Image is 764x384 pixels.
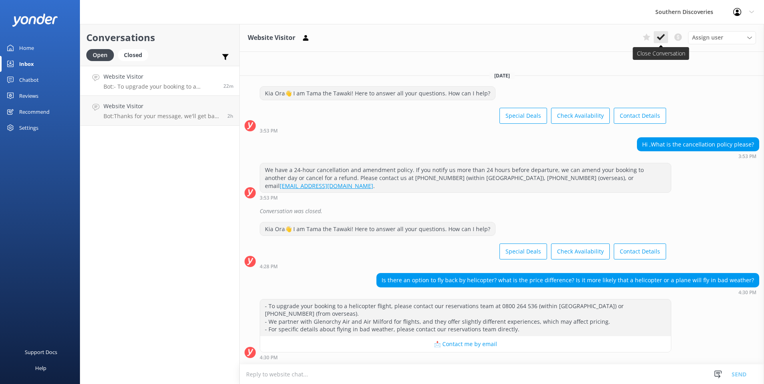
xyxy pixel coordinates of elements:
h4: Website Visitor [103,72,217,81]
button: Contact Details [614,108,666,124]
div: Sep 18 2025 04:28pm (UTC +12:00) Pacific/Auckland [260,263,666,269]
div: 2025-09-18T04:13:44.301 [245,204,759,218]
strong: 3:53 PM [738,154,756,159]
div: Sep 18 2025 03:53pm (UTC +12:00) Pacific/Auckland [637,153,759,159]
div: Reviews [19,88,38,104]
div: Home [19,40,34,56]
strong: 3:53 PM [260,129,278,133]
p: Bot: - To upgrade your booking to a helicopter flight, please contact our reservations team at 08... [103,83,217,90]
span: Assign user [692,33,723,42]
span: Sep 18 2025 01:59pm (UTC +12:00) Pacific/Auckland [227,113,233,119]
img: yonder-white-logo.png [12,14,58,27]
div: Help [35,360,46,376]
a: Website VisitorBot:- To upgrade your booking to a helicopter flight, please contact our reservati... [80,66,239,96]
div: Chatbot [19,72,39,88]
div: Assign User [688,31,756,44]
div: Sep 18 2025 04:30pm (UTC +12:00) Pacific/Auckland [260,354,671,360]
a: Closed [118,50,152,59]
span: Sep 18 2025 04:30pm (UTC +12:00) Pacific/Auckland [223,83,233,89]
button: Check Availability [551,108,610,124]
button: Special Deals [499,243,547,259]
div: Hi ,What is the cancellation policy please? [637,138,759,151]
div: Settings [19,120,38,136]
div: - To upgrade your booking to a helicopter flight, please contact our reservations team at 0800 26... [260,299,671,336]
div: Sep 18 2025 04:30pm (UTC +12:00) Pacific/Auckland [376,289,759,295]
a: [EMAIL_ADDRESS][DOMAIN_NAME] [280,182,373,190]
span: [DATE] [489,72,515,79]
div: Conversation was closed. [260,204,759,218]
h4: Website Visitor [103,102,221,111]
strong: 3:53 PM [260,196,278,200]
button: 📩 Contact me by email [260,336,671,352]
div: Recommend [19,104,50,120]
a: Open [86,50,118,59]
div: Sep 18 2025 03:53pm (UTC +12:00) Pacific/Auckland [260,128,666,133]
div: Kia Ora👋 I am Tama the Tawaki! Here to answer all your questions. How can I help? [260,222,495,236]
h3: Website Visitor [248,33,295,43]
div: Inbox [19,56,34,72]
p: Bot: Thanks for your message, we'll get back to you as soon as we can. You're also welcome to kee... [103,113,221,120]
div: Kia Ora👋 I am Tama the Tawaki! Here to answer all your questions. How can I help? [260,87,495,100]
div: Closed [118,49,148,61]
div: Open [86,49,114,61]
button: Special Deals [499,108,547,124]
strong: 4:30 PM [260,355,278,360]
button: Contact Details [614,243,666,259]
h2: Conversations [86,30,233,45]
div: Sep 18 2025 03:53pm (UTC +12:00) Pacific/Auckland [260,195,671,200]
div: We have a 24-hour cancellation and amendment policy. If you notify us more than 24 hours before d... [260,163,671,192]
div: Support Docs [25,344,57,360]
strong: 4:30 PM [738,290,756,295]
a: Website VisitorBot:Thanks for your message, we'll get back to you as soon as we can. You're also ... [80,96,239,126]
button: Check Availability [551,243,610,259]
strong: 4:28 PM [260,264,278,269]
div: Is there an option to fly back by helicopter? what is the price difference? Is it more likely tha... [377,273,759,287]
